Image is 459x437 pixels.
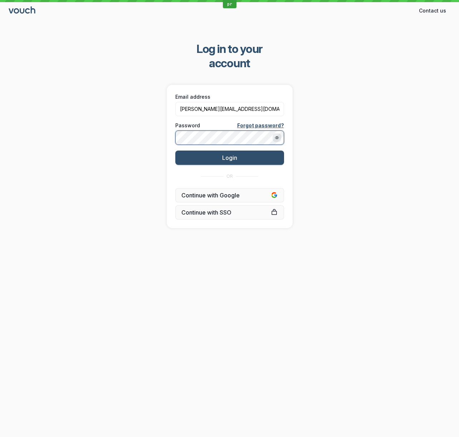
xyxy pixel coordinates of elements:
a: Go to sign in [9,8,36,14]
span: Log in to your account [176,42,283,70]
button: Continue with Google [175,188,284,202]
button: Contact us [415,5,450,16]
span: Contact us [419,7,446,14]
button: Show password [273,133,281,142]
span: Password [175,122,200,129]
a: Continue with SSO [175,205,284,220]
button: Login [175,151,284,165]
a: Forgot password? [237,122,284,129]
span: Continue with SSO [181,209,278,216]
span: Continue with Google [181,192,278,199]
span: Login [222,154,237,161]
span: OR [226,173,233,179]
span: Email address [175,93,210,100]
